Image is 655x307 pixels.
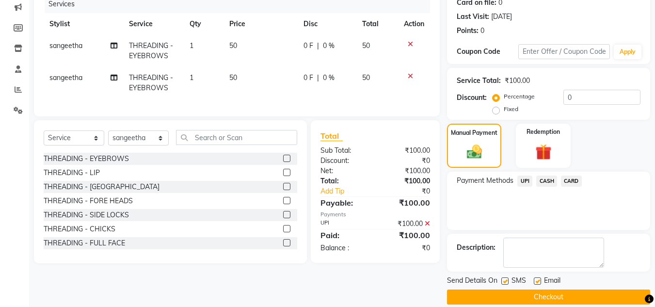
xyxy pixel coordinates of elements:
span: THREADING - EYEBROWS [129,73,173,92]
div: ₹100.00 [375,219,437,229]
div: THREADING - SIDE LOCKS [44,210,129,220]
div: THREADING - FORE HEADS [44,196,133,206]
div: Payments [320,210,430,219]
div: Points: [457,26,479,36]
div: ₹100.00 [375,145,437,156]
label: Fixed [504,105,518,113]
th: Service [123,13,183,35]
div: ₹0 [375,243,437,253]
span: 0 F [304,41,313,51]
span: UPI [517,176,532,187]
button: Apply [614,45,641,59]
a: Add Tip [313,186,385,196]
label: Manual Payment [451,129,497,137]
span: | [317,41,319,51]
th: Total [356,13,398,35]
span: 0 % [323,73,335,83]
span: 1 [190,73,193,82]
span: CARD [561,176,582,187]
label: Redemption [527,128,560,136]
div: Balance : [313,243,375,253]
div: Description: [457,242,495,253]
img: _cash.svg [462,143,487,161]
th: Qty [184,13,224,35]
span: 50 [229,41,237,50]
div: Last Visit: [457,12,489,22]
div: ₹100.00 [505,76,530,86]
div: Sub Total: [313,145,375,156]
div: Total: [313,176,375,186]
span: 0 F [304,73,313,83]
span: 0 % [323,41,335,51]
div: ₹100.00 [375,176,437,186]
span: Total [320,131,343,141]
div: ₹0 [386,186,438,196]
button: Checkout [447,290,650,305]
div: UPI [313,219,375,229]
span: SMS [511,275,526,288]
span: CASH [536,176,557,187]
div: Discount: [313,156,375,166]
div: ₹100.00 [375,197,437,209]
th: Action [398,13,430,35]
th: Disc [298,13,356,35]
div: THREADING - CHICKS [44,224,115,234]
div: 0 [480,26,484,36]
div: Net: [313,166,375,176]
span: Send Details On [447,275,497,288]
div: Service Total: [457,76,501,86]
div: THREADING - FULL FACE [44,238,125,248]
div: ₹100.00 [375,166,437,176]
span: THREADING - EYEBROWS [129,41,173,60]
div: [DATE] [491,12,512,22]
div: Paid: [313,229,375,241]
div: Discount: [457,93,487,103]
label: Percentage [504,92,535,101]
span: 50 [362,41,370,50]
img: _gift.svg [530,142,557,162]
span: 50 [362,73,370,82]
span: 50 [229,73,237,82]
div: THREADING - EYEBROWS [44,154,129,164]
span: 1 [190,41,193,50]
span: sangeetha [49,41,82,50]
th: Price [224,13,298,35]
div: THREADING - [GEOGRAPHIC_DATA] [44,182,160,192]
div: Payable: [313,197,375,209]
input: Search or Scan [176,130,297,145]
span: | [317,73,319,83]
span: Email [544,275,560,288]
span: Payment Methods [457,176,513,186]
th: Stylist [44,13,123,35]
div: Coupon Code [457,47,518,57]
input: Enter Offer / Coupon Code [518,44,610,59]
div: ₹100.00 [375,229,437,241]
div: ₹0 [375,156,437,166]
div: THREADING - LIP [44,168,100,178]
span: sangeetha [49,73,82,82]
